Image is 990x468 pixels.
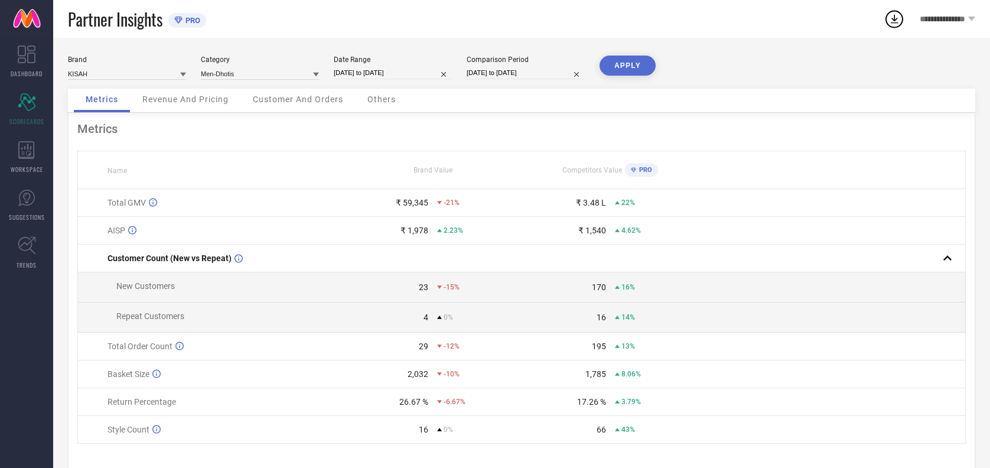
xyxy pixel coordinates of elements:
span: Metrics [86,95,118,104]
span: -12% [444,342,460,350]
span: TRENDS [17,261,37,269]
div: Date Range [334,56,452,64]
span: Competitors Value [562,166,622,174]
span: 3.79% [621,398,641,406]
span: 13% [621,342,635,350]
span: -6.67% [444,398,465,406]
div: 66 [597,425,606,434]
span: AISP [108,226,125,235]
div: ₹ 3.48 L [576,198,606,207]
div: Metrics [77,122,966,136]
span: Repeat Customers [116,311,184,321]
span: Total GMV [108,198,146,207]
div: Brand [68,56,186,64]
span: 4.62% [621,226,641,235]
span: PRO [183,16,200,25]
div: 29 [419,342,428,351]
span: SCORECARDS [9,117,44,126]
span: Customer Count (New vs Repeat) [108,253,232,263]
span: -21% [444,199,460,207]
div: Category [201,56,319,64]
span: Return Percentage [108,397,176,407]
span: 0% [444,313,453,321]
div: 195 [592,342,606,351]
span: 0% [444,425,453,434]
button: APPLY [600,56,656,76]
span: SUGGESTIONS [9,213,45,222]
span: 16% [621,283,635,291]
div: ₹ 1,978 [400,226,428,235]
span: -15% [444,283,460,291]
span: New Customers [116,281,175,291]
span: WORKSPACE [11,165,43,174]
span: Name [108,167,127,175]
span: 43% [621,425,635,434]
span: 22% [621,199,635,207]
div: ₹ 1,540 [578,226,606,235]
span: Partner Insights [68,7,162,31]
span: Brand Value [413,166,452,174]
div: 2,032 [408,369,428,379]
div: Open download list [884,8,905,30]
span: Style Count [108,425,149,434]
div: 17.26 % [577,397,606,407]
div: 1,785 [585,369,606,379]
div: 4 [424,313,428,322]
div: Comparison Period [467,56,585,64]
div: 26.67 % [399,397,428,407]
span: -10% [444,370,460,378]
span: Others [367,95,396,104]
span: 8.06% [621,370,641,378]
div: 170 [592,282,606,292]
div: 16 [597,313,606,322]
span: Basket Size [108,369,149,379]
input: Select date range [334,67,452,79]
span: DASHBOARD [11,69,43,78]
div: 23 [419,282,428,292]
span: Total Order Count [108,342,172,351]
div: ₹ 59,345 [396,198,428,207]
span: 2.23% [444,226,463,235]
div: 16 [419,425,428,434]
span: Revenue And Pricing [142,95,229,104]
span: Customer And Orders [253,95,343,104]
span: PRO [636,166,652,174]
span: 14% [621,313,635,321]
input: Select comparison period [467,67,585,79]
